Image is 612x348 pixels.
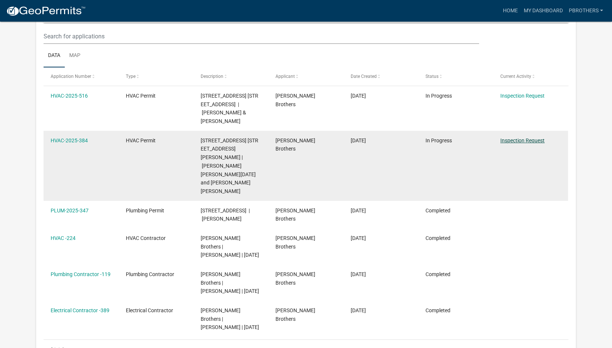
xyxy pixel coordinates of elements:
span: HVAC Contractor [126,235,166,241]
a: Inspection Request [500,137,545,143]
span: 12/06/2024 [351,271,366,277]
a: HVAC -224 [51,235,76,241]
input: Search for applications [44,29,479,44]
span: Type [126,74,136,79]
span: HVAC Permit [126,93,156,99]
span: Peterman Brothers | Stanley Peterman | 12/31/2025 [201,235,259,258]
span: 1510 CLAREVIEW DRIVE 1510 Clairview Drive | Bozian Bruce S & Leola Dale [201,93,258,124]
span: Peterman Brothers [275,93,315,107]
datatable-header-cell: Application Number [44,67,118,85]
span: 122 MAPLEHURST DRIVE | Hazuga Larry R [201,208,250,222]
span: 12/06/2024 [351,307,366,313]
a: Electrical Contractor -389 [51,307,109,313]
span: Peterman Brothers [275,208,315,222]
datatable-header-cell: Current Activity [493,67,568,85]
span: Status [425,74,439,79]
span: In Progress [425,137,452,143]
span: HVAC Permit [126,137,156,143]
span: Peterman Brothers [275,307,315,322]
a: Plumbing Contractor -119 [51,271,111,277]
span: Peterman Brothers | Brian Mears | 12/31/2025 [201,307,259,330]
a: Data [44,44,65,68]
a: pbrothers [566,4,606,18]
span: 1515 NINA ROAD 1515 Nina Road | Gill Kaitlyn Noel and Bekes Isaiah Edward [201,137,258,194]
span: Completed [425,307,450,313]
a: Map [65,44,85,68]
a: My Dashboard [521,4,566,18]
span: Date Created [351,74,377,79]
a: HVAC-2025-516 [51,93,88,99]
span: In Progress [425,93,452,99]
datatable-header-cell: Description [194,67,268,85]
a: Home [500,4,521,18]
span: Completed [425,235,450,241]
datatable-header-cell: Date Created [343,67,418,85]
datatable-header-cell: Type [118,67,193,85]
a: Inspection Request [500,93,545,99]
datatable-header-cell: Status [418,67,493,85]
span: Current Activity [500,74,531,79]
span: Completed [425,208,450,213]
span: Plumbing Contractor [126,271,174,277]
span: Peterman Brothers [275,137,315,152]
span: Application Number [51,74,91,79]
span: Peterman Brothers | Tyler Peterman | 12/31/2025 [201,271,259,294]
span: 08/20/2025 [351,93,366,99]
span: Completed [425,271,450,277]
a: HVAC-2025-384 [51,137,88,143]
span: Peterman Brothers [275,235,315,250]
span: Description [201,74,223,79]
span: 12/30/2024 [351,235,366,241]
span: Electrical Contractor [126,307,173,313]
datatable-header-cell: Applicant [268,67,343,85]
span: Applicant [275,74,295,79]
span: Plumbing Permit [126,208,164,213]
a: PLUM-2025-347 [51,208,89,213]
span: 06/30/2025 [351,137,366,143]
span: 06/25/2025 [351,208,366,213]
span: Peterman Brothers [275,271,315,286]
